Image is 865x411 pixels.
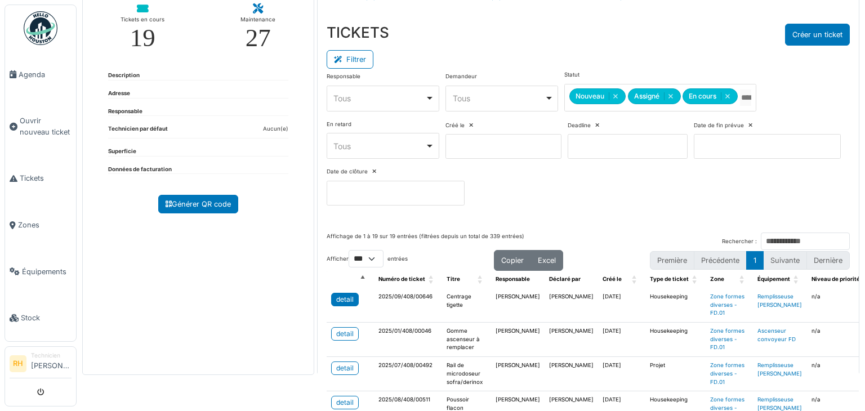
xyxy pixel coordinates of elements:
[24,11,57,45] img: Badge_color-CXgf-gQk.svg
[710,293,744,316] a: Zone formes diverses - FD.01
[108,125,168,138] dt: Technicien par défaut
[710,276,724,282] span: Zone
[336,294,354,305] div: detail
[327,50,373,69] button: Filtrer
[746,251,764,270] button: 1
[378,276,425,282] span: Numéro de ticket
[445,122,465,130] label: Créé le
[694,122,744,130] label: Date de fin prévue
[650,276,689,282] span: Type de ticket
[785,24,850,46] button: Créer un ticket
[442,357,491,391] td: Rail de microdoseur sofra/derinox
[336,329,354,339] div: detail
[545,288,598,323] td: [PERSON_NAME]
[336,397,354,408] div: detail
[710,328,744,350] a: Zone formes diverses - FD.01
[494,250,531,271] button: Copier
[710,362,744,385] a: Zone formes diverses - FD.01
[740,90,751,106] input: Tous
[598,357,645,391] td: [DATE]
[453,92,545,104] div: Tous
[603,276,622,282] span: Créé le
[538,256,556,265] span: Excel
[609,92,622,100] button: Remove item: 'new'
[10,351,72,378] a: RH Technicien[PERSON_NAME]
[491,288,545,323] td: [PERSON_NAME]
[569,88,626,104] div: Nouveau
[692,271,699,288] span: Type de ticket: Activate to sort
[598,323,645,357] td: [DATE]
[327,24,389,41] h3: TICKETS
[5,51,76,98] a: Agenda
[478,271,484,288] span: Titre: Activate to sort
[549,276,581,282] span: Déclaré par
[564,71,579,79] label: Statut
[501,256,524,265] span: Copier
[545,357,598,391] td: [PERSON_NAME]
[722,238,757,246] label: Rechercher :
[158,195,238,213] a: Générer QR code
[333,92,425,104] div: Tous
[757,276,790,282] span: Équipement
[108,166,172,174] dt: Données de facturation
[683,88,738,104] div: En cours
[496,276,530,282] span: Responsable
[246,25,271,51] div: 27
[545,323,598,357] td: [PERSON_NAME]
[108,108,142,116] dt: Responsable
[10,355,26,372] li: RH
[18,220,72,230] span: Zones
[598,288,645,323] td: [DATE]
[628,88,681,104] div: Assigné
[5,248,76,295] a: Équipements
[491,323,545,357] td: [PERSON_NAME]
[445,73,477,81] label: Demandeur
[5,202,76,248] a: Zones
[331,327,359,341] a: detail
[327,120,351,129] label: En retard
[5,98,76,155] a: Ouvrir nouveau ticket
[664,92,677,100] button: Remove item: 'assigned'
[374,357,442,391] td: 2025/07/408/00492
[349,250,384,267] select: Afficherentrées
[331,293,359,306] a: detail
[429,271,435,288] span: Numéro de ticket: Activate to sort
[327,233,524,250] div: Affichage de 1 à 19 sur 19 entrées (filtrées depuis un total de 339 entrées)
[331,396,359,409] a: detail
[447,276,460,282] span: Titre
[721,92,734,100] button: Remove item: 'ongoing'
[263,125,288,133] dd: Aucun(e)
[739,271,746,288] span: Zone: Activate to sort
[31,351,72,376] li: [PERSON_NAME]
[645,323,706,357] td: Housekeeping
[5,295,76,342] a: Stock
[108,90,130,98] dt: Adresse
[645,357,706,391] td: Projet
[327,73,360,81] label: Responsable
[374,288,442,323] td: 2025/09/408/00646
[442,323,491,357] td: Gomme ascenseur à remplacer
[491,357,545,391] td: [PERSON_NAME]
[108,72,140,80] dt: Description
[121,14,164,25] div: Tickets en cours
[793,271,800,288] span: Équipement: Activate to sort
[331,361,359,375] a: detail
[21,312,72,323] span: Stock
[240,14,275,25] div: Maintenance
[31,351,72,360] div: Technicien
[130,25,155,51] div: 19
[442,288,491,323] td: Centrage tigette
[19,69,72,80] span: Agenda
[757,293,802,308] a: Remplisseuse [PERSON_NAME]
[336,363,354,373] div: detail
[812,276,860,282] span: Niveau de priorité
[108,148,136,156] dt: Superficie
[645,288,706,323] td: Housekeeping
[757,396,802,411] a: Remplisseuse [PERSON_NAME]
[333,140,425,152] div: Tous
[5,155,76,202] a: Tickets
[327,250,408,267] label: Afficher entrées
[632,271,639,288] span: Créé le: Activate to sort
[20,115,72,137] span: Ouvrir nouveau ticket
[374,323,442,357] td: 2025/01/408/00046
